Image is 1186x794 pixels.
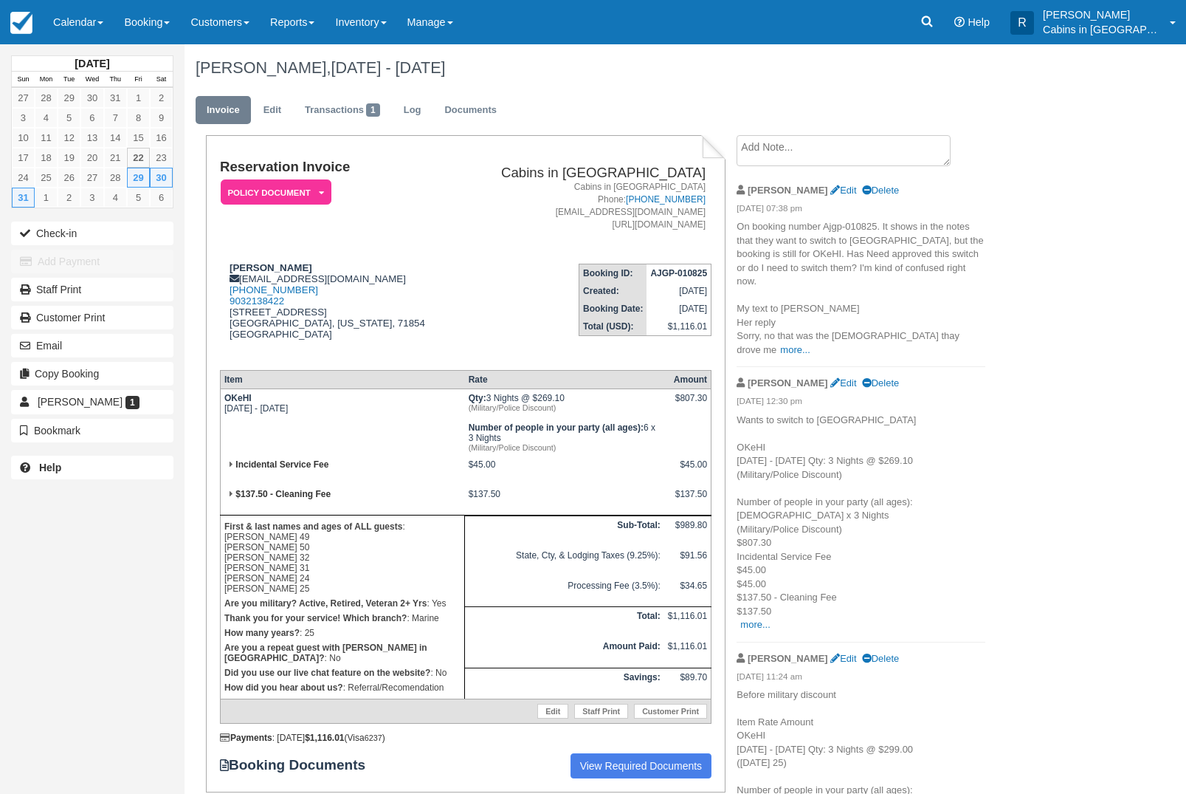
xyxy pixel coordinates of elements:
[80,128,103,148] a: 13
[127,148,150,168] a: 22
[465,668,664,699] th: Savings:
[80,148,103,168] a: 20
[664,370,711,389] th: Amount
[224,521,402,532] strong: First & last names and ages of ALL guests
[224,611,461,626] p: : Marine
[127,72,150,88] th: Fri
[127,168,150,188] a: 29
[224,643,427,663] strong: Are you a repeat guest with [PERSON_NAME] in [GEOGRAPHIC_DATA]?
[12,72,35,88] th: Sun
[150,88,173,108] a: 2
[668,459,707,482] div: $45.00
[224,626,461,640] p: : 25
[433,96,508,125] a: Documents
[220,370,464,389] th: Item
[127,88,150,108] a: 1
[196,59,1063,77] h1: [PERSON_NAME],
[737,671,985,687] em: [DATE] 11:24 am
[150,148,173,168] a: 23
[11,362,173,386] button: Copy Booking
[35,148,58,168] a: 18
[737,395,985,411] em: [DATE] 12:30 pm
[35,168,58,188] a: 25
[220,389,464,456] td: [DATE] - [DATE]
[104,188,127,208] a: 4
[58,168,80,188] a: 26
[127,108,150,128] a: 8
[58,108,80,128] a: 5
[647,300,711,318] td: [DATE]
[11,222,173,245] button: Check-in
[465,637,664,668] th: Amount Paid:
[224,393,252,403] strong: OKeHI
[12,108,35,128] a: 3
[11,419,173,442] button: Bookmark
[737,220,985,357] p: On booking number Ajgp-010825. It shows in the notes that they want to switch to [GEOGRAPHIC_DATA...
[224,640,461,665] p: : No
[220,757,379,773] strong: Booking Documents
[465,516,664,547] th: Sub-Total:
[748,185,828,196] strong: [PERSON_NAME]
[58,148,80,168] a: 19
[150,108,173,128] a: 9
[224,613,407,623] strong: Thank you for your service! Which branch?
[626,194,706,205] a: [PHONE_NUMBER]
[830,377,856,389] a: Edit
[58,128,80,148] a: 12
[469,443,661,452] em: (Military/Police Discount)
[465,485,664,516] td: $137.50
[668,393,707,415] div: $807.30
[465,370,664,389] th: Rate
[12,88,35,108] a: 27
[465,607,664,637] th: Total:
[537,704,568,719] a: Edit
[224,596,461,611] p: : Yes
[305,733,344,743] strong: $1,116.01
[830,185,856,196] a: Edit
[11,456,173,479] a: Help
[104,108,127,128] a: 7
[235,459,328,470] strong: Incidental Service Fee
[80,168,103,188] a: 27
[647,318,711,336] td: $1,116.01
[104,148,127,168] a: 21
[224,598,427,609] strong: Are you military? Active, Retired, Veteran 2+ Yrs
[465,577,664,607] td: Processing Fee (3.5%):
[196,96,251,125] a: Invoice
[579,282,647,300] th: Created:
[469,393,486,403] strong: Qty
[220,733,272,743] strong: Payments
[664,577,711,607] td: $34.65
[664,637,711,668] td: $1,116.01
[579,300,647,318] th: Booking Date:
[830,653,856,664] a: Edit
[465,389,664,456] td: 3 Nights @ $269.10 6 x 3 Nights
[150,188,173,208] a: 6
[150,128,173,148] a: 16
[230,284,318,295] a: [PHONE_NUMBER]
[740,619,770,630] a: more...
[748,653,828,664] strong: [PERSON_NAME]
[365,733,382,742] small: 6237
[465,165,706,181] h2: Cabins in [GEOGRAPHIC_DATA]
[35,188,58,208] a: 1
[12,168,35,188] a: 24
[224,668,430,678] strong: Did you use our live chat feature on the website?
[574,704,628,719] a: Staff Print
[80,108,103,128] a: 6
[331,58,445,77] span: [DATE] - [DATE]
[862,377,899,389] a: Delete
[35,128,58,148] a: 11
[221,179,331,205] em: Policy Document
[780,344,810,355] a: more...
[230,262,312,273] strong: [PERSON_NAME]
[737,414,985,632] p: Wants to switch to [GEOGRAPHIC_DATA] OKeHI [DATE] - [DATE] Qty: 3 Nights @ $269.10 (Military/Poli...
[570,753,712,778] a: View Required Documents
[58,188,80,208] a: 2
[664,668,711,699] td: $89.70
[668,489,707,511] div: $137.50
[220,262,459,358] div: [EMAIL_ADDRESS][DOMAIN_NAME] [STREET_ADDRESS] [GEOGRAPHIC_DATA], [US_STATE], 71854 [GEOGRAPHIC_DATA]
[35,72,58,88] th: Mon
[127,128,150,148] a: 15
[11,250,173,273] button: Add Payment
